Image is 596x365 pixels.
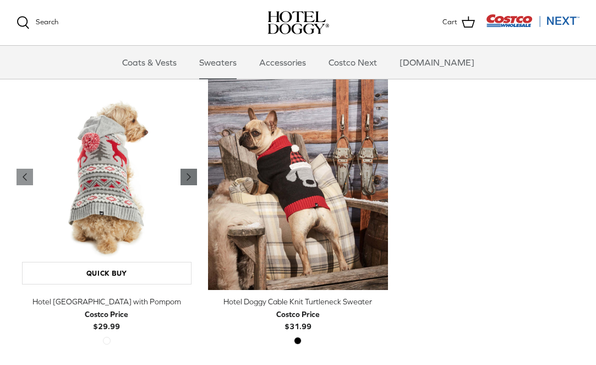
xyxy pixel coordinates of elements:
span: Search [36,18,58,26]
img: hoteldoggycom [267,11,329,34]
b: $31.99 [276,308,320,331]
a: [DOMAIN_NAME] [390,46,484,79]
a: Costco Next [319,46,387,79]
a: Hotel Doggy Fair Isle Sweater with Pompom [17,65,197,291]
div: Hotel Doggy Cable Knit Turtleneck Sweater [208,296,389,308]
img: Costco Next [486,14,579,28]
b: $29.99 [85,308,128,331]
a: Hotel Doggy Cable Knit Turtleneck Sweater Costco Price$31.99 [208,296,389,332]
a: Coats & Vests [112,46,187,79]
a: Sweaters [189,46,247,79]
a: Hotel [GEOGRAPHIC_DATA] with Pompom Costco Price$29.99 [17,296,197,332]
span: Cart [442,17,457,28]
a: Previous [17,169,33,185]
div: Costco Price [85,308,128,320]
a: Visit Costco Next [486,21,579,29]
a: hoteldoggy.com hoteldoggycom [267,11,329,34]
a: Previous [181,169,197,185]
a: Quick buy [22,262,192,285]
a: Hotel Doggy Cable Knit Turtleneck Sweater [208,65,389,291]
a: Search [17,16,58,29]
a: Accessories [249,46,316,79]
a: Cart [442,15,475,30]
div: Hotel [GEOGRAPHIC_DATA] with Pompom [17,296,197,308]
div: Costco Price [276,308,320,320]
